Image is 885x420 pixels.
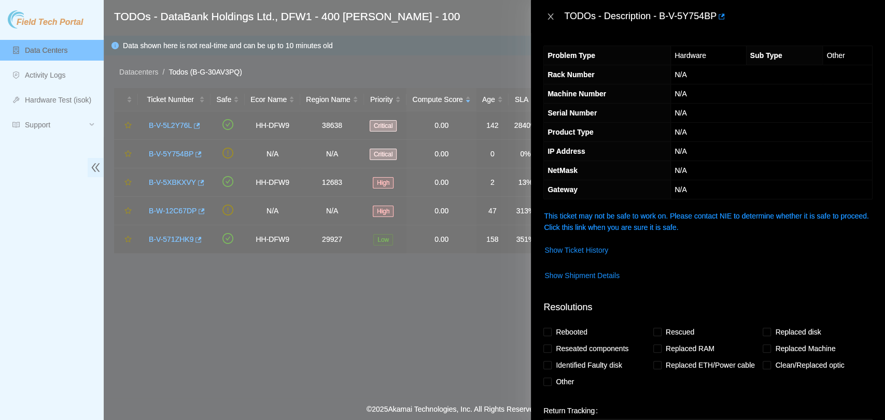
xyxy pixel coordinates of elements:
[675,51,706,60] span: Hardware
[675,128,686,136] span: N/A
[543,402,602,419] label: Return Tracking
[564,8,873,25] div: TODOs - Description - B-V-5Y754BP
[543,12,558,22] button: Close
[675,70,686,79] span: N/A
[552,324,592,340] span: Rebooted
[675,166,686,175] span: N/A
[552,340,633,357] span: Reseated components
[544,244,608,256] span: Show Ticket History
[547,51,595,60] span: Problem Type
[662,324,698,340] span: Rescued
[547,128,593,136] span: Product Type
[544,267,620,284] button: Show Shipment Details
[771,357,848,373] span: Clean/Replaced optic
[544,270,620,281] span: Show Shipment Details
[547,70,594,79] span: Rack Number
[750,51,782,60] span: Sub Type
[543,292,873,314] p: Resolutions
[552,373,578,390] span: Other
[675,109,686,117] span: N/A
[675,147,686,155] span: N/A
[547,185,578,194] span: Gateway
[547,147,585,155] span: IP Address
[547,109,597,117] span: Serial Number
[544,242,609,258] button: Show Ticket History
[544,212,868,231] a: This ticket may not be safe to work on. Please contact NIE to determine whether it is safe to pro...
[771,324,825,340] span: Replaced disk
[675,90,686,98] span: N/A
[552,357,626,373] span: Identified Faulty disk
[771,340,839,357] span: Replaced Machine
[675,185,686,194] span: N/A
[547,90,606,98] span: Machine Number
[826,51,845,60] span: Other
[662,340,719,357] span: Replaced RAM
[546,12,555,21] span: close
[662,357,759,373] span: Replaced ETH/Power cable
[547,166,578,175] span: NetMask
